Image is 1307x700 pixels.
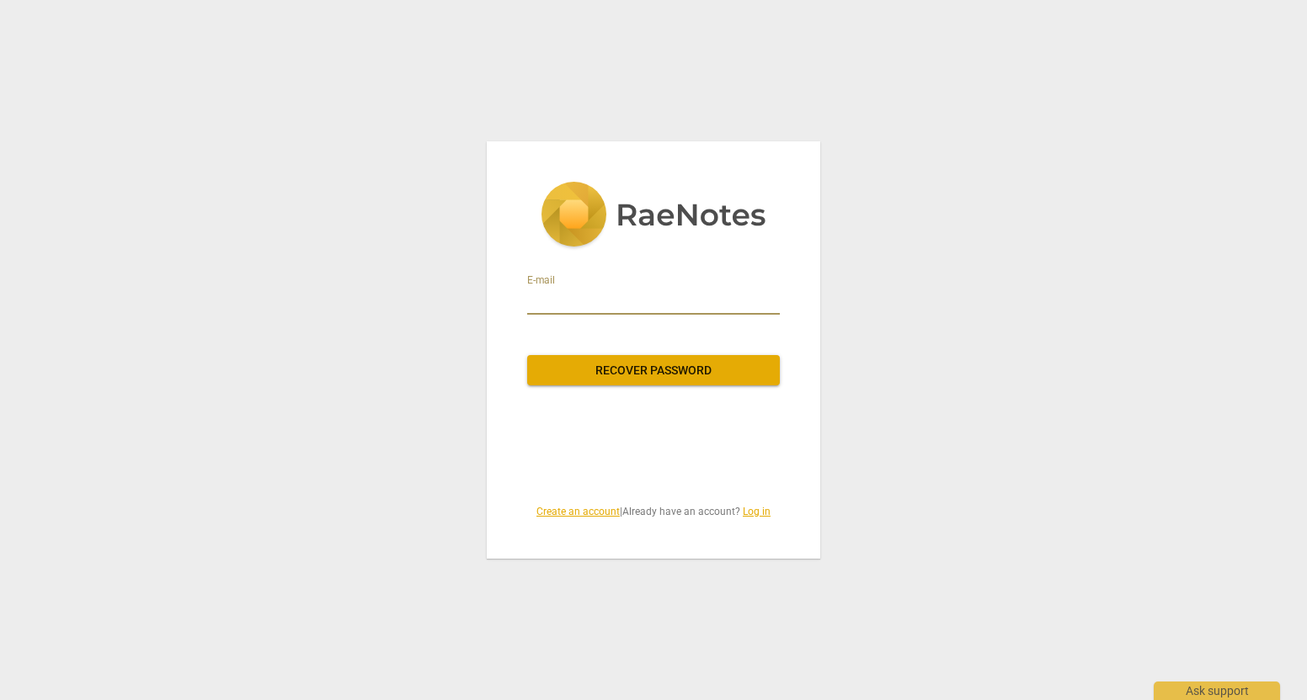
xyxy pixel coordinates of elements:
span: Recover password [541,363,766,379]
div: Ask support [1154,681,1280,700]
button: Recover password [527,355,780,385]
span: | Already have an account? [527,505,780,519]
img: 5ac2273c67554f335776073100b6d88f.svg [541,182,766,251]
a: Create an account [536,506,620,517]
a: Log in [743,506,771,517]
label: E-mail [527,276,555,286]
